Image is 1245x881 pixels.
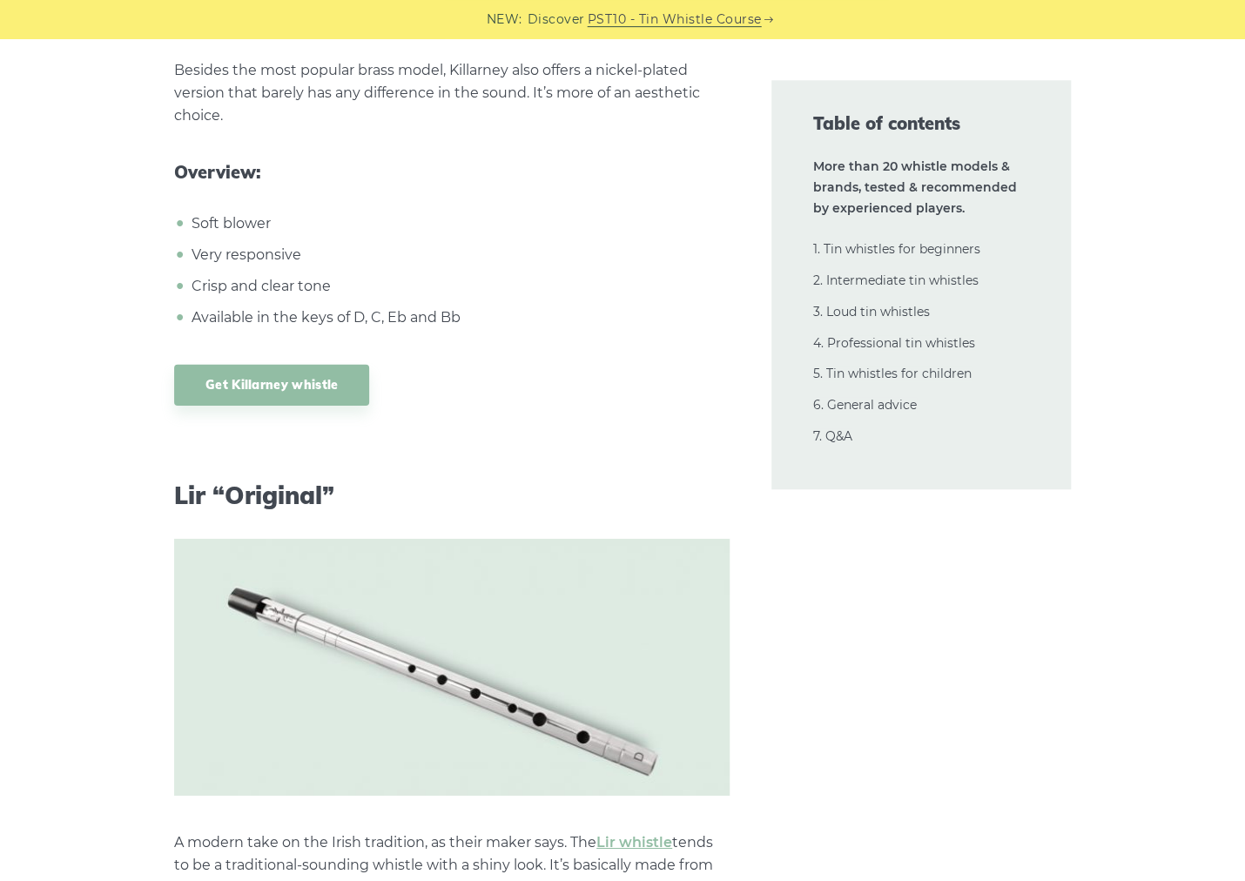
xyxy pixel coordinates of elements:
[813,272,979,288] a: 2. Intermediate tin whistles
[813,428,852,444] a: 7. Q&A
[813,111,1029,136] span: Table of contents
[174,539,730,796] img: Lir Tin Whistle
[528,10,585,30] span: Discover
[596,834,672,851] a: Lir whistle
[174,162,730,183] span: Overview:
[813,158,1017,216] strong: More than 20 whistle models & brands, tested & recommended by experienced players.
[813,366,972,381] a: 5. Tin whistles for children
[813,335,975,351] a: 4. Professional tin whistles
[813,241,980,257] a: 1. Tin whistles for beginners
[187,306,730,329] li: Available in the keys of D, C, Eb and Bb
[187,275,730,298] li: Crisp and clear tone
[487,10,522,30] span: NEW:
[588,10,762,30] a: PST10 - Tin Whistle Course
[813,304,930,319] a: 3. Loud tin whistles
[174,59,730,127] p: Besides the most popular brass model, Killarney also offers a nickel-plated version that barely h...
[187,212,730,235] li: Soft blower
[187,244,730,266] li: Very responsive
[174,365,369,406] a: Get Killarney whistle
[813,397,917,413] a: 6. General advice
[174,481,730,510] h3: Lir “Original”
